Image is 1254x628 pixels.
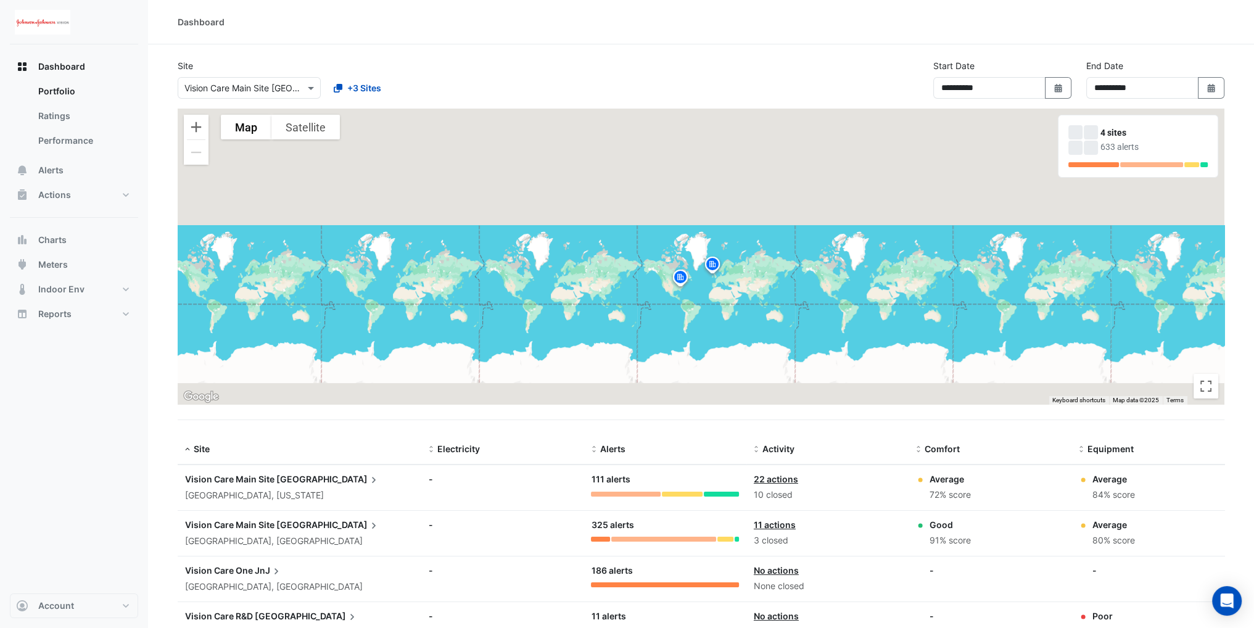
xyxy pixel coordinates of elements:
[10,277,138,302] button: Indoor Env
[933,59,975,72] label: Start Date
[178,15,225,28] div: Dashboard
[591,564,738,578] div: 186 alerts
[591,473,738,487] div: 111 alerts
[16,258,28,271] app-icon: Meters
[221,115,271,139] button: Show street map
[754,579,901,593] div: None closed
[276,473,380,486] span: [GEOGRAPHIC_DATA]
[1052,396,1105,405] button: Keyboard shortcuts
[1092,473,1135,485] div: Average
[754,488,901,502] div: 10 closed
[762,444,794,454] span: Activity
[271,115,340,139] button: Show satellite imagery
[10,79,138,158] div: Dashboard
[1100,126,1208,139] div: 4 sites
[670,268,690,290] img: site-pin.svg
[1086,59,1123,72] label: End Date
[930,473,971,485] div: Average
[16,164,28,176] app-icon: Alerts
[930,534,971,548] div: 91% score
[429,609,576,622] div: -
[437,444,480,454] span: Electricity
[194,444,210,454] span: Site
[754,519,796,530] a: 11 actions
[38,258,68,271] span: Meters
[429,564,576,577] div: -
[185,474,274,484] span: Vision Care Main Site
[930,518,971,531] div: Good
[930,488,971,502] div: 72% score
[1212,586,1242,616] div: Open Intercom Messenger
[925,444,960,454] span: Comfort
[10,183,138,207] button: Actions
[591,609,738,624] div: 11 alerts
[255,609,358,623] span: [GEOGRAPHIC_DATA]
[15,10,70,35] img: Company Logo
[178,59,193,72] label: Site
[38,60,85,73] span: Dashboard
[429,473,576,485] div: -
[10,302,138,326] button: Reports
[1092,534,1135,548] div: 80% score
[1206,83,1217,93] fa-icon: Select Date
[10,158,138,183] button: Alerts
[10,228,138,252] button: Charts
[185,519,274,530] span: Vision Care Main Site
[185,565,253,576] span: Vision Care One
[276,518,380,532] span: [GEOGRAPHIC_DATA]
[16,283,28,295] app-icon: Indoor Env
[754,534,901,548] div: 3 closed
[1194,374,1218,399] button: Toggle fullscreen view
[1092,564,1097,577] div: -
[703,255,722,277] img: site-pin.svg
[16,189,28,201] app-icon: Actions
[16,308,28,320] app-icon: Reports
[429,518,576,531] div: -
[1053,83,1064,93] fa-icon: Select Date
[1113,397,1159,403] span: Map data ©2025
[38,234,67,246] span: Charts
[591,518,738,532] div: 325 alerts
[38,164,64,176] span: Alerts
[1092,488,1135,502] div: 84% score
[930,564,934,577] div: -
[326,77,389,99] button: +3 Sites
[16,234,28,246] app-icon: Charts
[38,283,85,295] span: Indoor Env
[28,128,138,153] a: Performance
[1100,141,1208,154] div: 633 alerts
[1092,609,1129,622] div: Poor
[1087,444,1134,454] span: Equipment
[185,534,414,548] div: [GEOGRAPHIC_DATA], [GEOGRAPHIC_DATA]
[185,489,414,503] div: [GEOGRAPHIC_DATA], [US_STATE]
[1092,518,1135,531] div: Average
[181,389,221,405] a: Open this area in Google Maps (opens a new window)
[754,611,799,621] a: No actions
[10,54,138,79] button: Dashboard
[28,79,138,104] a: Portfolio
[1166,397,1184,403] a: Terms (opens in new tab)
[347,81,381,94] span: +3 Sites
[16,60,28,73] app-icon: Dashboard
[754,474,798,484] a: 22 actions
[754,565,799,576] a: No actions
[184,140,208,165] button: Zoom out
[184,115,208,139] button: Zoom in
[930,609,934,622] div: -
[10,593,138,618] button: Account
[38,308,72,320] span: Reports
[600,444,625,454] span: Alerts
[181,389,221,405] img: Google
[10,252,138,277] button: Meters
[38,189,71,201] span: Actions
[255,564,283,577] span: JnJ
[28,104,138,128] a: Ratings
[38,600,74,612] span: Account
[185,580,414,594] div: [GEOGRAPHIC_DATA], [GEOGRAPHIC_DATA]
[185,611,253,621] span: Vision Care R&D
